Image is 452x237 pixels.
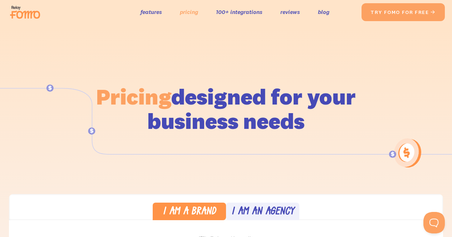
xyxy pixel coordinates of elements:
span: Pricing [96,83,171,110]
div: I am a brand [163,207,216,217]
a: pricing [180,7,198,17]
a: blog [318,7,329,17]
a: try fomo for free [362,3,445,21]
a: reviews [280,7,300,17]
span:  [430,9,436,15]
a: 100+ integrations [216,7,262,17]
h1: designed for your business needs [96,84,356,133]
iframe: Toggle Customer Support [423,212,445,233]
a: features [141,7,162,17]
div: I am an agency [231,207,294,217]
